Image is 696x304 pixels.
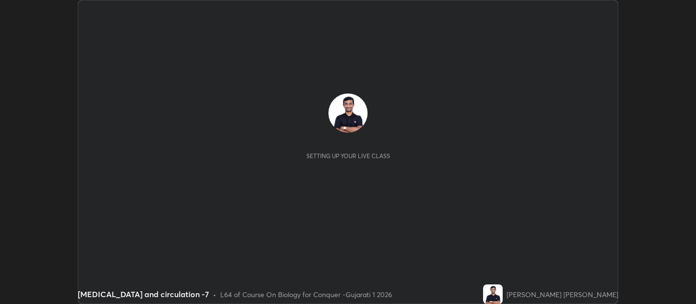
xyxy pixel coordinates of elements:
[507,289,618,300] div: [PERSON_NAME] [PERSON_NAME]
[328,94,368,133] img: c9bf78d67bb745bc84438c2db92f5989.jpg
[213,289,216,300] div: •
[483,284,503,304] img: c9bf78d67bb745bc84438c2db92f5989.jpg
[220,289,392,300] div: L64 of Course On Biology for Conquer -Gujarati 1 2026
[78,288,209,300] div: [MEDICAL_DATA] and circulation -7
[306,152,390,160] div: Setting up your live class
